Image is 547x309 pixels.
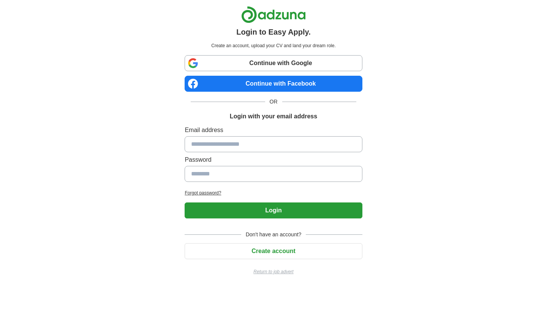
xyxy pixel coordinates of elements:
span: OR [265,98,282,106]
h1: Login to Easy Apply. [236,26,311,38]
a: Forgot password? [185,190,362,196]
label: Password [185,155,362,164]
h1: Login with your email address [230,112,317,121]
span: Don't have an account? [241,231,306,239]
button: Create account [185,243,362,259]
img: Adzuna logo [241,6,306,23]
a: Continue with Google [185,55,362,71]
label: Email address [185,126,362,135]
a: Return to job advert [185,268,362,275]
button: Login [185,202,362,218]
a: Continue with Facebook [185,76,362,92]
p: Create an account, upload your CV and land your dream role. [186,42,360,49]
a: Create account [185,248,362,254]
